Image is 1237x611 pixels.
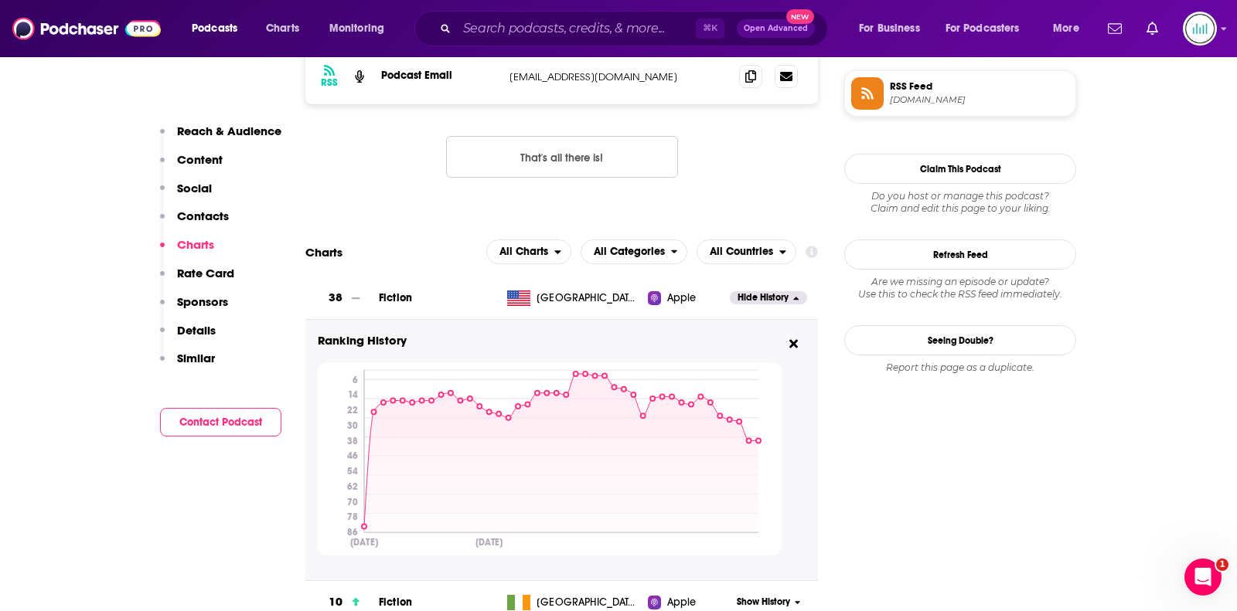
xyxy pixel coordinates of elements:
span: RSS Feed [890,80,1069,93]
tspan: [DATE] [475,537,503,548]
tspan: 46 [347,451,358,462]
button: open menu [486,239,571,264]
button: Show History [730,596,807,609]
span: More [1053,18,1079,39]
button: Charts [160,237,214,266]
tspan: [DATE] [350,537,378,548]
div: Are we missing an episode or update? Use this to check the RSS feed immediately. [844,276,1076,300]
button: Sponsors [160,294,228,323]
span: For Business [859,18,920,39]
h3: Ranking History [318,332,782,350]
span: For Podcasters [946,18,1020,39]
span: Charts [266,18,299,39]
tspan: 54 [347,466,358,477]
button: Reach & Audience [160,124,281,152]
h3: RSS [321,76,338,89]
button: open menu [935,16,1042,41]
button: Content [160,152,223,181]
button: Similar [160,351,215,379]
button: open menu [1042,16,1099,41]
a: [GEOGRAPHIC_DATA] [501,595,648,610]
h2: Countries [697,239,796,264]
img: User Profile [1183,12,1217,46]
span: Hide History [738,291,789,304]
p: Similar [177,351,215,365]
p: Charts [177,237,214,252]
span: Apple [667,595,697,610]
button: Details [160,323,216,351]
p: Content [177,152,223,167]
a: [GEOGRAPHIC_DATA] [501,290,648,306]
h3: 38 [329,289,342,307]
p: [EMAIL_ADDRESS][DOMAIN_NAME] [509,70,714,83]
a: Apple [648,290,729,306]
span: Logged in as podglomerate [1183,12,1217,46]
iframe: Intercom live chat [1184,558,1222,596]
button: open menu [848,16,939,41]
tspan: 30 [347,420,358,431]
img: Podchaser - Follow, Share and Rate Podcasts [12,14,161,43]
button: Refresh Feed [844,239,1076,270]
tspan: 78 [347,512,358,523]
span: All Countries [710,246,773,257]
span: All Categories [594,246,665,257]
tspan: 14 [348,390,358,401]
span: Do you host or manage this podcast? [844,190,1076,202]
p: Sponsors [177,294,228,309]
input: Search podcasts, credits, & more... [457,16,696,41]
button: open menu [319,16,404,41]
div: Report this page as a duplicate. [844,362,1076,374]
p: Rate Card [177,266,234,280]
p: Social [177,181,212,195]
button: Contact Podcast [160,408,281,436]
span: 1 [1216,558,1228,571]
span: Ireland [537,595,637,610]
h2: Platforms [486,239,571,264]
tspan: 6 [353,375,358,385]
span: feeds.megaphone.fm [890,94,1069,106]
button: open menu [697,239,796,264]
a: Apple [648,595,729,610]
p: Reach & Audience [177,124,281,138]
button: Open AdvancedNew [737,19,815,38]
button: Claim This Podcast [844,154,1076,184]
tspan: 86 [347,527,358,538]
button: Hide History [730,291,807,304]
button: Social [160,181,212,209]
div: Claim and edit this page to your liking. [844,190,1076,215]
a: Charts [256,16,308,41]
button: open menu [581,239,688,264]
span: Monitoring [329,18,384,39]
span: United States [537,290,637,306]
span: Apple [667,290,697,306]
tspan: 38 [347,436,358,446]
h3: 10 [329,593,342,611]
span: New [786,9,814,24]
a: Fiction [379,291,412,304]
button: Show profile menu [1183,12,1217,46]
h2: Categories [581,239,688,264]
button: Rate Card [160,266,234,294]
button: open menu [181,16,257,41]
span: ⌘ K [696,19,724,39]
a: Show notifications dropdown [1102,15,1128,42]
p: Podcast Email [381,69,497,82]
div: Search podcasts, credits, & more... [429,11,843,46]
button: Contacts [160,209,229,237]
a: 38 [305,277,379,319]
a: Show notifications dropdown [1140,15,1164,42]
span: Show History [737,596,790,609]
tspan: 22 [347,405,358,416]
h2: Charts [305,245,342,260]
tspan: 62 [347,481,358,492]
span: Podcasts [192,18,237,39]
p: Details [177,323,216,338]
tspan: 70 [347,497,358,507]
a: Fiction [379,596,412,609]
a: RSS Feed[DOMAIN_NAME] [851,77,1069,110]
a: Seeing Double? [844,325,1076,355]
span: Open Advanced [744,25,808,32]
